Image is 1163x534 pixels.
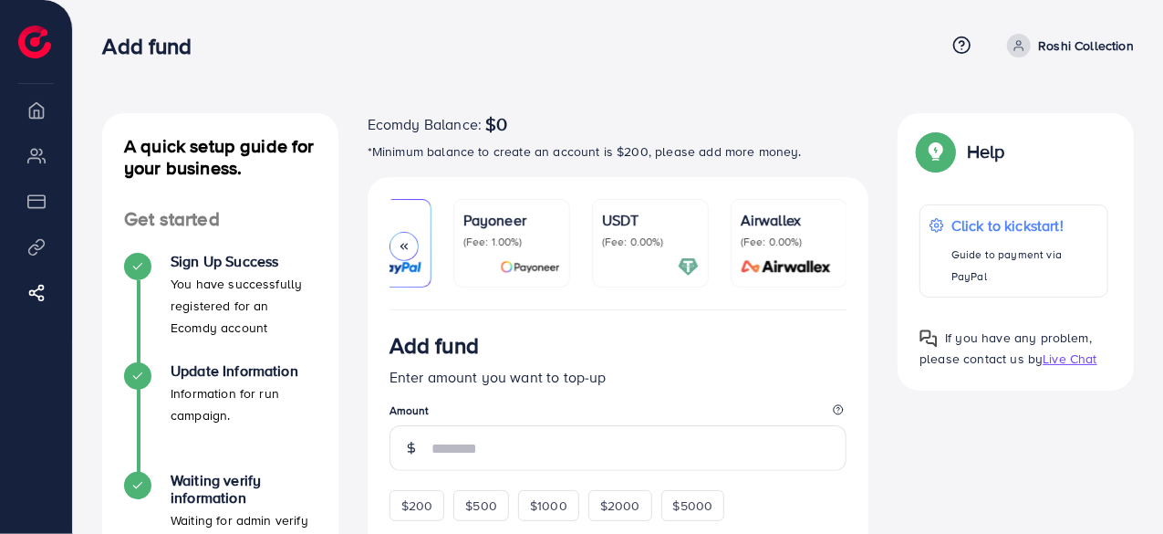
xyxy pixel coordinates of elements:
span: Live Chat [1043,350,1096,368]
span: $5000 [673,497,713,515]
h3: Add fund [389,332,479,359]
p: Airwallex [741,209,837,231]
p: Enter amount you want to top-up [389,366,847,388]
img: card [500,257,560,277]
h4: Get started [102,208,338,231]
h4: A quick setup guide for your business. [102,135,338,179]
h4: Update Information [171,362,317,380]
p: (Fee: 0.00%) [741,235,837,249]
span: $500 [465,497,497,515]
p: You have successfully registered for an Ecomdy account [171,273,317,339]
p: Guide to payment via PayPal [951,244,1098,288]
span: $1000 [530,497,567,515]
span: $2000 [600,497,640,515]
img: Popup guide [919,330,938,348]
span: $200 [401,497,433,515]
p: (Fee: 1.00%) [463,235,560,249]
p: *Minimum balance to create an account is $200, please add more money. [368,141,869,162]
h4: Sign Up Success [171,253,317,270]
p: (Fee: 0.00%) [602,235,699,249]
a: Roshi Collection [1000,34,1134,58]
span: Ecomdy Balance: [368,113,482,135]
img: logo [18,26,51,58]
img: card [359,257,421,277]
h3: Add fund [102,33,206,59]
h4: Waiting verify information [171,472,317,507]
img: Popup guide [919,135,952,168]
img: card [735,257,837,277]
p: Payoneer [463,209,560,231]
span: If you have any problem, please contact us by [919,329,1092,368]
legend: Amount [389,403,847,425]
li: Sign Up Success [102,253,338,362]
span: $0 [485,113,507,135]
p: Roshi Collection [1038,35,1134,57]
iframe: Chat [1085,452,1149,520]
p: Help [967,141,1005,162]
li: Update Information [102,362,338,472]
p: Click to kickstart! [951,215,1098,236]
img: card [678,257,699,277]
p: USDT [602,209,699,231]
p: Information for run campaign. [171,382,317,426]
